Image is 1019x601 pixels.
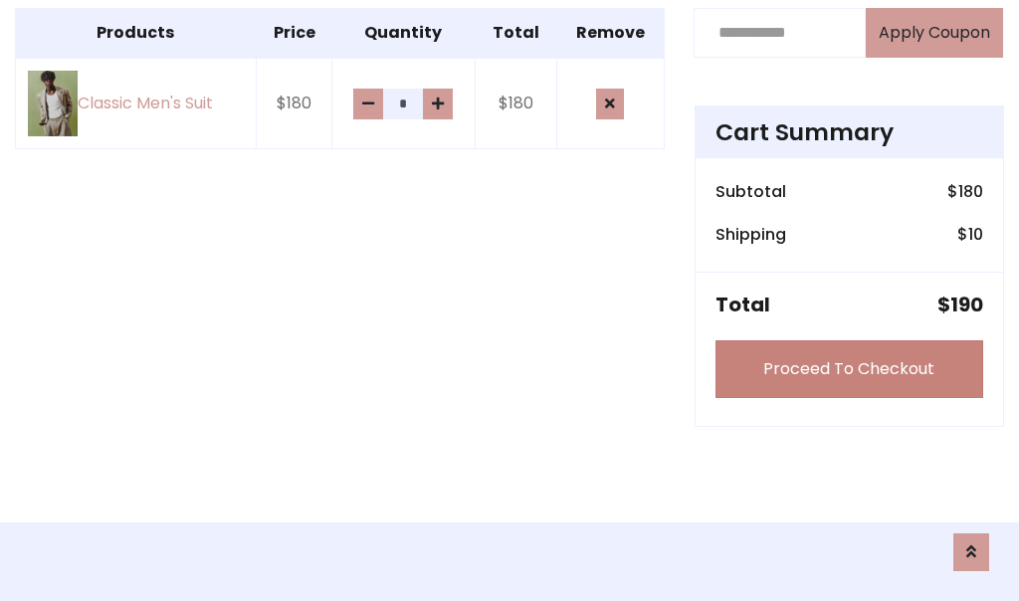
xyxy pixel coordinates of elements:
[968,223,983,246] span: 10
[715,118,983,146] h4: Cart Summary
[947,182,983,201] h6: $
[475,8,556,58] th: Total
[16,8,257,58] th: Products
[866,8,1003,58] button: Apply Coupon
[256,58,332,149] td: $180
[28,71,244,137] a: Classic Men's Suit
[556,8,664,58] th: Remove
[715,340,983,398] a: Proceed To Checkout
[715,293,770,316] h5: Total
[715,225,786,244] h6: Shipping
[715,182,786,201] h6: Subtotal
[475,58,556,149] td: $180
[958,180,983,203] span: 180
[950,291,983,318] span: 190
[332,8,475,58] th: Quantity
[957,225,983,244] h6: $
[937,293,983,316] h5: $
[256,8,332,58] th: Price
